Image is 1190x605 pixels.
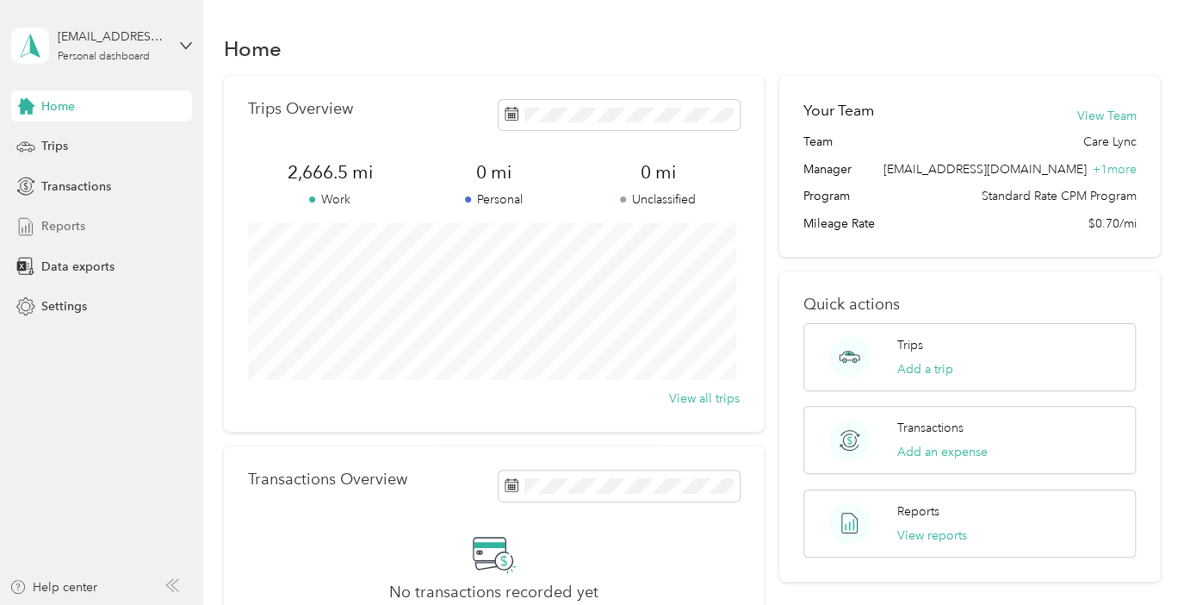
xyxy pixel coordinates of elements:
[41,178,111,196] span: Transactions
[576,160,740,184] span: 0 mi
[9,578,97,596] button: Help center
[803,160,852,178] span: Manager
[41,137,68,155] span: Trips
[897,527,967,545] button: View reports
[803,296,1137,314] p: Quick actions
[1082,133,1136,151] span: Care Lync
[883,162,1086,177] span: [EMAIL_ADDRESS][DOMAIN_NAME]
[1092,162,1136,177] span: + 1 more
[803,133,833,151] span: Team
[1076,107,1136,125] button: View Team
[669,390,740,408] button: View all trips
[248,471,407,489] p: Transactions Overview
[248,190,412,209] p: Work
[897,419,964,437] p: Transactions
[981,187,1136,205] span: Standard Rate CPM Program
[41,217,85,235] span: Reports
[41,97,75,115] span: Home
[803,187,850,205] span: Program
[897,360,953,378] button: Add a trip
[897,336,923,354] p: Trips
[248,100,353,118] p: Trips Overview
[41,297,87,315] span: Settings
[576,190,740,209] p: Unclassified
[803,100,874,122] h2: Your Team
[412,160,575,184] span: 0 mi
[803,215,875,233] span: Mileage Rate
[897,502,939,521] p: Reports
[58,52,150,62] div: Personal dashboard
[412,190,575,209] p: Personal
[389,583,598,602] h2: No transactions recorded yet
[248,160,412,184] span: 2,666.5 mi
[224,40,282,58] h1: Home
[41,258,115,276] span: Data exports
[1088,215,1136,233] span: $0.70/mi
[58,28,165,46] div: [EMAIL_ADDRESS][DOMAIN_NAME]
[1094,508,1190,605] iframe: Everlance-gr Chat Button Frame
[897,443,988,461] button: Add an expense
